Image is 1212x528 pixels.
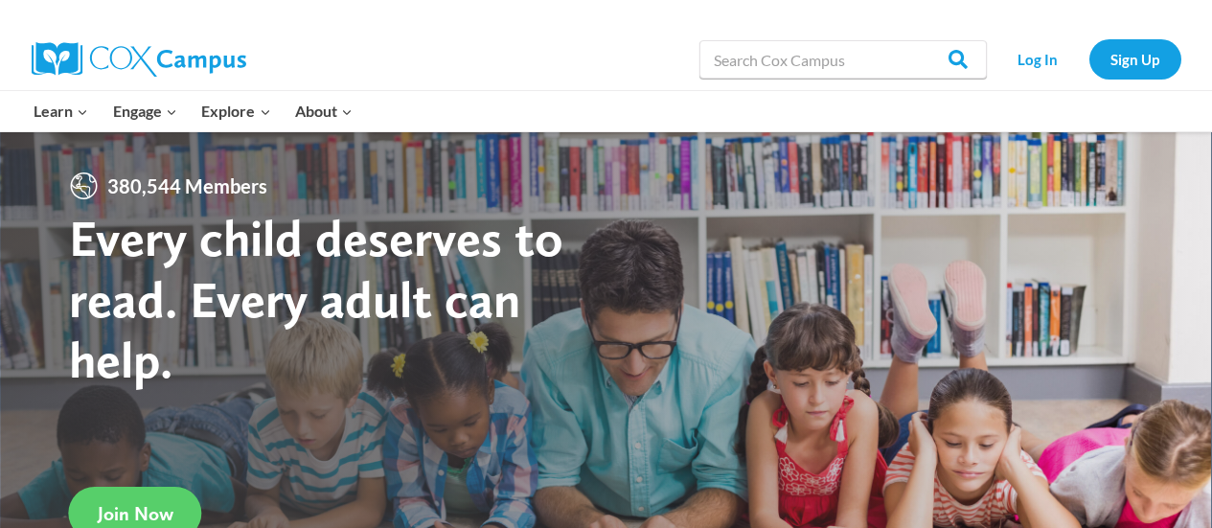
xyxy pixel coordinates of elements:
[34,99,88,124] span: Learn
[699,40,987,79] input: Search Cox Campus
[98,502,173,525] span: Join Now
[32,42,246,77] img: Cox Campus
[113,99,177,124] span: Engage
[295,99,353,124] span: About
[22,91,365,131] nav: Primary Navigation
[1089,39,1181,79] a: Sign Up
[100,171,275,201] span: 380,544 Members
[201,99,270,124] span: Explore
[996,39,1181,79] nav: Secondary Navigation
[69,207,563,390] strong: Every child deserves to read. Every adult can help.
[996,39,1080,79] a: Log In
